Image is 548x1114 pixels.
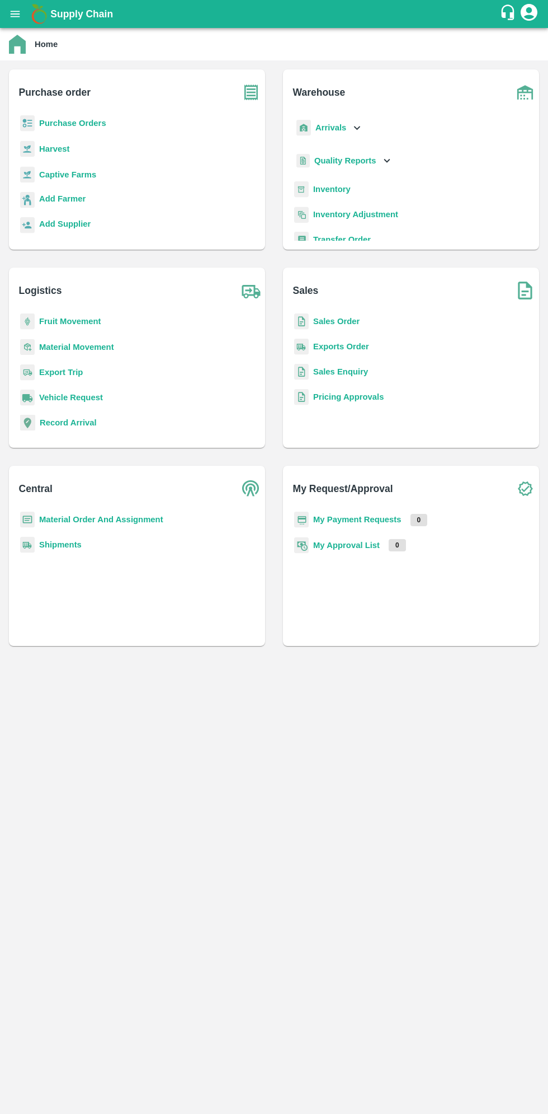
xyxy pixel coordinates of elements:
a: Material Order And Assignment [39,515,163,524]
div: customer-support [499,4,519,24]
b: Quality Reports [314,156,376,165]
a: Exports Order [313,342,369,351]
img: shipments [20,537,35,553]
img: recordArrival [20,415,35,430]
img: check [511,475,539,503]
img: soSales [511,277,539,305]
img: qualityReport [296,154,310,168]
b: Warehouse [293,85,346,100]
b: Arrivals [315,123,346,132]
b: Supply Chain [50,8,113,20]
a: Harvest [39,144,69,153]
img: logo [28,3,50,25]
button: open drawer [2,1,28,27]
p: 0 [389,539,406,551]
img: vehicle [20,390,35,406]
img: home [9,35,26,54]
a: Material Movement [39,343,114,352]
b: Central [19,481,53,497]
img: whInventory [294,181,309,198]
a: Supply Chain [50,6,499,22]
a: Shipments [39,540,82,549]
img: delivery [20,364,35,381]
a: Record Arrival [40,418,97,427]
a: Pricing Approvals [313,392,384,401]
b: Add Farmer [39,194,86,203]
b: Purchase order [19,85,91,100]
img: whArrival [296,120,311,136]
b: Add Supplier [39,219,91,228]
a: Sales Enquiry [313,367,368,376]
b: My Request/Approval [293,481,393,497]
a: Add Farmer [39,193,86,208]
img: inventory [294,207,309,223]
b: Home [35,40,58,49]
img: approval [294,537,309,554]
img: reciept [20,115,35,132]
a: My Approval List [313,541,380,550]
div: account of current user [519,2,539,26]
p: 0 [410,514,428,526]
img: sales [294,313,309,330]
img: material [20,339,35,355]
a: Transfer Order [313,235,371,244]
img: shipments [294,339,309,355]
b: Sales [293,283,319,298]
a: Vehicle Request [39,393,103,402]
img: whTransfer [294,232,309,248]
a: Sales Order [313,317,360,326]
a: Inventory [313,185,351,194]
a: Inventory Adjustment [313,210,398,219]
img: warehouse [511,78,539,106]
img: fruit [20,313,35,330]
img: farmer [20,192,35,208]
div: Quality Reports [294,149,393,172]
a: Export Trip [39,368,83,377]
img: supplier [20,217,35,233]
img: truck [237,277,265,305]
img: sales [294,389,309,405]
div: Arrivals [294,115,363,141]
img: central [237,475,265,503]
img: harvest [20,141,35,157]
img: harvest [20,166,35,183]
b: Logistics [19,283,62,298]
a: Add Supplier [39,218,91,233]
img: sales [294,364,309,380]
a: My Payment Requests [313,515,401,524]
a: Purchase Orders [39,119,106,128]
a: Captive Farms [39,170,96,179]
img: purchase [237,78,265,106]
img: payment [294,512,309,528]
a: Fruit Movement [39,317,101,326]
img: centralMaterial [20,512,35,528]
